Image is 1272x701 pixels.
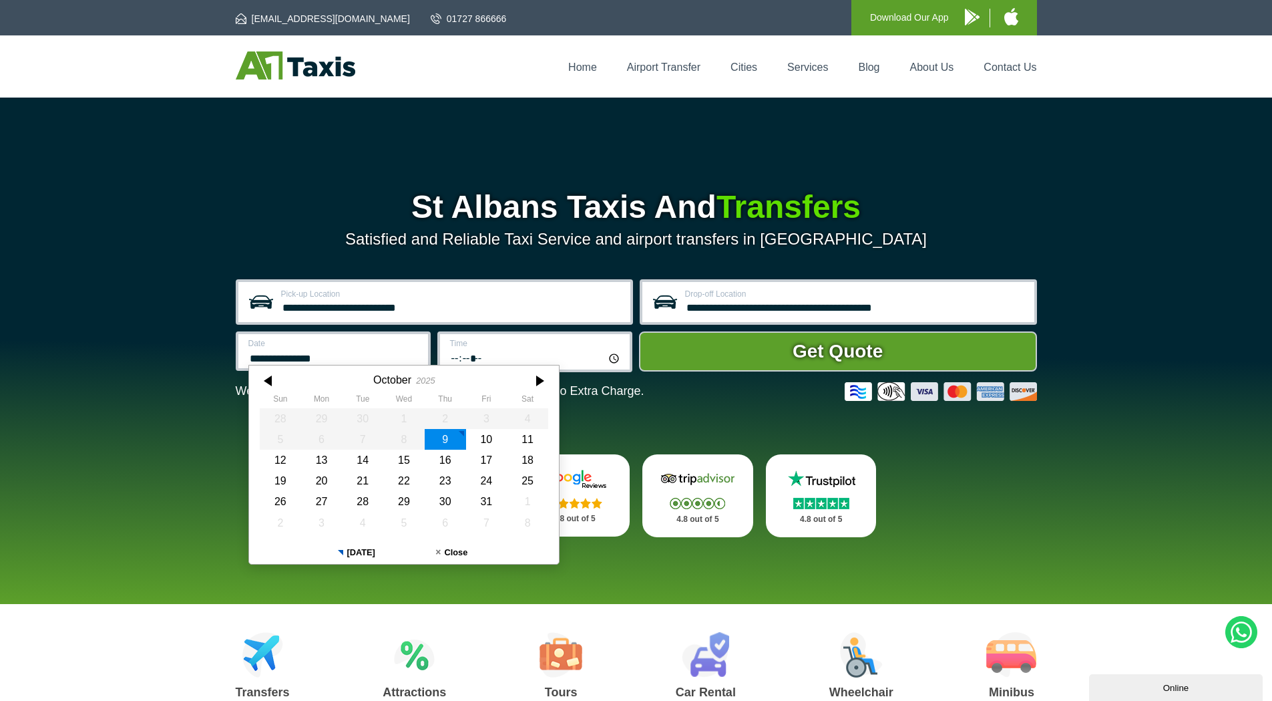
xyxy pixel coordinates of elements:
img: Wheelchair [840,632,883,678]
div: 15 October 2025 [383,450,425,470]
div: 10 October 2025 [465,429,507,450]
th: Tuesday [342,394,383,408]
div: 02 October 2025 [424,408,465,429]
div: 2025 [416,376,435,386]
div: 05 November 2025 [383,513,425,533]
img: Credit And Debit Cards [845,382,1037,401]
h3: Car Rental [676,686,736,698]
button: Close [404,541,499,564]
div: 09 October 2025 [424,429,465,450]
div: October [373,374,411,386]
a: Blog [858,61,879,73]
div: 08 November 2025 [507,513,548,533]
div: 03 October 2025 [465,408,507,429]
div: 31 October 2025 [465,491,507,512]
div: 07 October 2025 [342,429,383,450]
a: Trustpilot Stars 4.8 out of 5 [766,454,877,537]
a: Airport Transfer [627,61,700,73]
label: Pick-up Location [281,290,622,298]
span: The Car at No Extra Charge. [491,384,644,398]
div: 04 October 2025 [507,408,548,429]
iframe: chat widget [1089,672,1265,701]
img: A1 Taxis St Albans LTD [236,51,355,80]
h3: Tours [540,686,582,698]
div: 27 October 2025 [300,491,342,512]
label: Time [450,339,622,347]
div: 05 October 2025 [260,429,301,450]
a: Home [568,61,597,73]
img: Minibus [986,632,1036,678]
div: 13 October 2025 [300,450,342,470]
div: 14 October 2025 [342,450,383,470]
a: About Us [910,61,954,73]
div: 16 October 2025 [424,450,465,470]
div: 22 October 2025 [383,470,425,491]
button: [DATE] [308,541,404,564]
img: Google [534,469,614,489]
p: 4.8 out of 5 [534,511,615,527]
img: Tripadvisor [658,469,738,489]
div: 01 October 2025 [383,408,425,429]
img: Stars [793,498,849,509]
div: 02 November 2025 [260,513,301,533]
a: 01727 866666 [431,12,507,25]
img: Car Rental [682,632,729,678]
a: [EMAIL_ADDRESS][DOMAIN_NAME] [236,12,410,25]
div: 29 September 2025 [300,408,342,429]
div: 19 October 2025 [260,470,301,491]
label: Drop-off Location [685,290,1026,298]
img: A1 Taxis Android App [965,9,980,25]
th: Thursday [424,394,465,408]
p: Satisfied and Reliable Taxi Service and airport transfers in [GEOGRAPHIC_DATA] [236,230,1037,249]
img: Trustpilot [781,469,861,489]
div: 12 October 2025 [260,450,301,470]
p: We Now Accept Card & Contactless Payment In [236,384,644,398]
h3: Minibus [986,686,1036,698]
p: Download Our App [870,9,949,26]
h1: St Albans Taxis And [236,191,1037,223]
th: Wednesday [383,394,425,408]
div: 24 October 2025 [465,470,507,491]
img: A1 Taxis iPhone App [1004,8,1018,25]
div: 17 October 2025 [465,450,507,470]
p: 4.8 out of 5 [781,511,862,528]
button: Get Quote [639,331,1037,372]
p: 4.8 out of 5 [657,511,738,528]
h3: Wheelchair [829,686,893,698]
img: Stars [670,498,725,509]
a: Services [787,61,828,73]
div: 04 November 2025 [342,513,383,533]
div: 07 November 2025 [465,513,507,533]
div: 03 November 2025 [300,513,342,533]
a: Cities [730,61,757,73]
div: 25 October 2025 [507,470,548,491]
div: 06 October 2025 [300,429,342,450]
th: Friday [465,394,507,408]
div: 29 October 2025 [383,491,425,512]
div: 06 November 2025 [424,513,465,533]
th: Saturday [507,394,548,408]
div: 26 October 2025 [260,491,301,512]
div: 20 October 2025 [300,470,342,491]
div: 28 October 2025 [342,491,383,512]
div: 21 October 2025 [342,470,383,491]
div: 23 October 2025 [424,470,465,491]
img: Tours [540,632,582,678]
h3: Transfers [236,686,290,698]
img: Airport Transfers [242,632,283,678]
img: Stars [547,498,602,509]
h3: Attractions [383,686,446,698]
div: 01 November 2025 [507,491,548,512]
div: 11 October 2025 [507,429,548,450]
div: 30 September 2025 [342,408,383,429]
img: Attractions [394,632,435,678]
div: 18 October 2025 [507,450,548,470]
span: Transfers [716,189,861,225]
th: Sunday [260,394,301,408]
a: Tripadvisor Stars 4.8 out of 5 [642,454,753,537]
label: Date [248,339,420,347]
div: 08 October 2025 [383,429,425,450]
div: 28 September 2025 [260,408,301,429]
th: Monday [300,394,342,408]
